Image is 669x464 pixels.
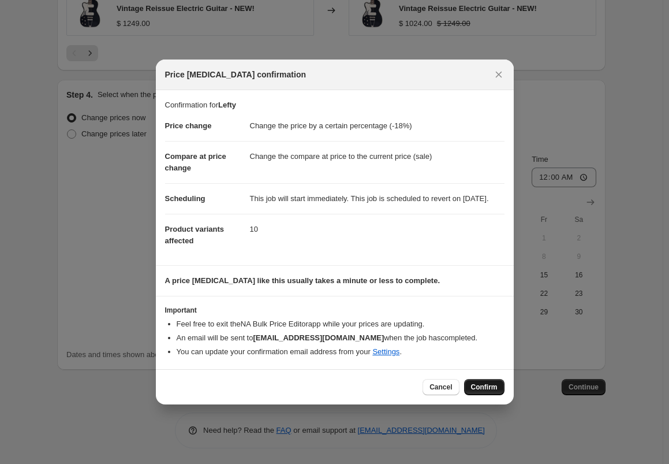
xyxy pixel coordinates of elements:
dd: Change the price by a certain percentage (-18%) [250,111,504,141]
button: Close [491,66,507,83]
a: Settings [372,347,399,356]
span: Product variants affected [165,225,225,245]
li: You can update your confirmation email address from your . [177,346,504,358]
dd: Change the compare at price to the current price (sale) [250,141,504,172]
b: Lefty [218,101,236,109]
dd: 10 [250,214,504,244]
li: An email will be sent to when the job has completed . [177,332,504,344]
span: Cancel [429,383,452,392]
b: [EMAIL_ADDRESS][DOMAIN_NAME] [253,333,384,342]
span: Price change [165,121,212,130]
b: A price [MEDICAL_DATA] like this usually takes a minute or less to complete. [165,276,440,285]
span: Confirm [471,383,498,392]
span: Compare at price change [165,152,226,172]
p: Confirmation for [165,99,504,111]
span: Scheduling [165,194,205,203]
h3: Important [165,306,504,315]
li: Feel free to exit the NA Bulk Price Editor app while your prices are updating. [177,318,504,330]
button: Cancel [423,379,459,395]
span: Price [MEDICAL_DATA] confirmation [165,69,307,80]
dd: This job will start immediately. This job is scheduled to revert on [DATE]. [250,183,504,214]
button: Confirm [464,379,504,395]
